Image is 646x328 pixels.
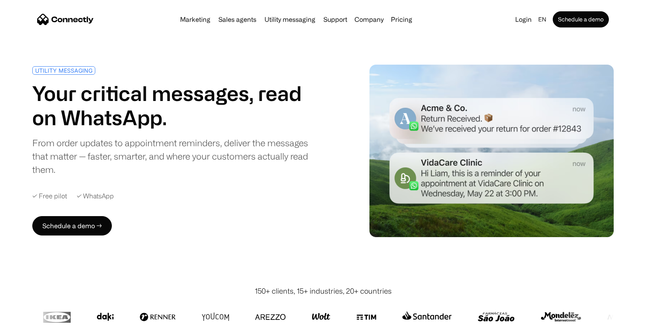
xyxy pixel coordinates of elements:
[32,136,319,176] div: From order updates to appointment reminders, deliver the messages that matter — faster, smarter, ...
[261,16,319,23] a: Utility messaging
[352,14,386,25] div: Company
[8,313,48,325] aside: Language selected: English
[32,216,112,235] a: Schedule a demo →
[388,16,415,23] a: Pricing
[16,314,48,325] ul: Language list
[255,286,392,296] div: 150+ clients, 15+ industries, 20+ countries
[32,192,67,200] div: ✓ Free pilot
[320,16,350,23] a: Support
[512,14,535,25] a: Login
[538,14,546,25] div: en
[535,14,551,25] div: en
[553,11,609,27] a: Schedule a demo
[35,67,92,74] div: UTILITY MESSAGING
[177,16,214,23] a: Marketing
[77,192,114,200] div: ✓ WhatsApp
[32,81,319,130] h1: Your critical messages, read on WhatsApp.
[37,13,94,25] a: home
[215,16,260,23] a: Sales agents
[354,14,384,25] div: Company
